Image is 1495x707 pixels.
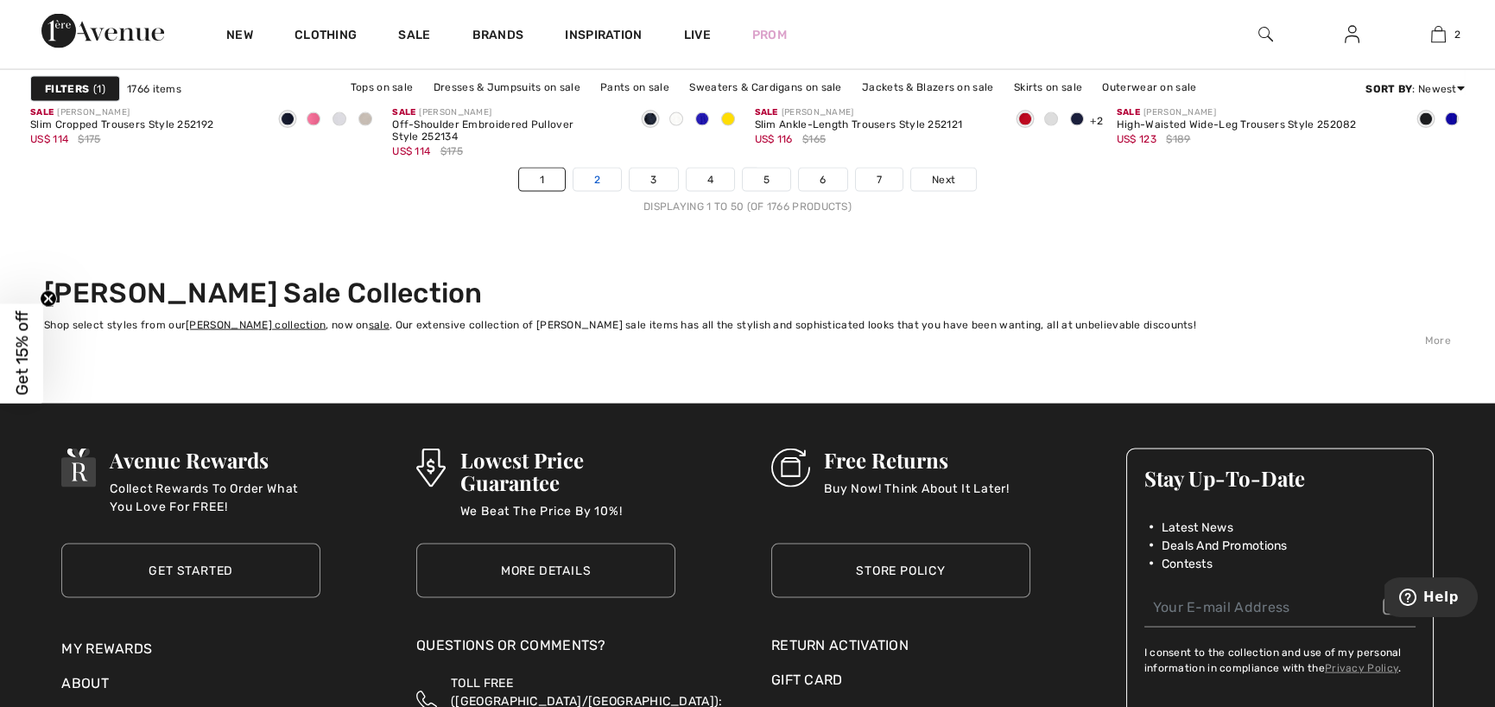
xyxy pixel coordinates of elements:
[472,28,524,46] a: Brands
[352,106,378,135] div: Moonstone
[663,106,689,135] div: Vanilla 30
[1162,537,1288,555] span: Deals And Promotions
[684,26,711,44] a: Live
[110,449,320,471] h3: Avenue Rewards
[802,131,826,147] span: $165
[637,106,663,135] div: Midnight Blue 40
[743,169,790,191] a: 5
[799,169,846,191] a: 6
[824,449,1010,471] h3: Free Returns
[689,106,715,135] div: Royal Sapphire 163
[392,145,430,157] span: US$ 114
[1144,467,1416,489] h3: Stay Up-To-Date
[369,319,390,331] a: sale
[565,28,642,46] span: Inspiration
[425,76,589,99] a: Dresses & Jumpsuits on sale
[1258,24,1273,45] img: search the website
[1038,106,1064,135] div: White
[932,172,955,188] span: Next
[1454,27,1460,42] span: 2
[61,544,320,598] a: Get Started
[1117,133,1156,145] span: US$ 123
[459,449,675,494] h3: Lowest Price Guarantee
[592,76,678,99] a: Pants on sale
[687,169,734,191] a: 4
[1325,662,1398,674] a: Privacy Policy
[41,14,164,48] a: 1ère Avenue
[1144,589,1416,627] input: Your E-mail Address
[44,317,1451,333] div: Shop select styles from our , now on . Our extensive collection of [PERSON_NAME] sale items has a...
[1162,555,1213,573] span: Contests
[911,169,976,191] a: Next
[1117,119,1357,131] div: High-Waisted Wide-Leg Trousers Style 252082
[392,106,623,119] div: [PERSON_NAME]
[1162,519,1233,537] span: Latest News
[771,449,810,487] img: Free Returns
[459,502,675,537] p: We Beat The Price By 10%!
[1439,106,1465,135] div: Royal Sapphire 163
[416,449,446,487] img: Lowest Price Guarantee
[40,290,57,308] button: Close teaser
[44,277,1451,309] h2: [PERSON_NAME] Sale Collection
[681,76,850,99] a: Sweaters & Cardigans on sale
[1144,645,1416,676] label: I consent to the collection and use of my personal information in compliance with the .
[1431,24,1446,45] img: My Bag
[1090,115,1103,127] span: +2
[715,106,741,135] div: Citrus
[755,119,963,131] div: Slim Ankle-Length Trousers Style 252121
[30,168,1465,214] nav: Page navigation
[45,81,89,97] strong: Filters
[1331,24,1373,46] a: Sign In
[275,106,301,135] div: Midnight Blue
[1117,106,1357,119] div: [PERSON_NAME]
[1396,24,1480,45] a: 2
[1166,131,1190,147] span: $189
[771,544,1030,598] a: Store Policy
[61,449,96,487] img: Avenue Rewards
[301,106,326,135] div: Bubble gum
[30,133,68,145] span: US$ 114
[519,169,565,191] a: 1
[61,640,152,657] a: My Rewards
[416,635,675,665] div: Questions or Comments?
[61,673,320,703] div: About
[93,81,105,97] span: 1
[752,26,787,44] a: Prom
[853,76,1003,99] a: Jackets & Blazers on sale
[78,131,100,147] span: $175
[1117,107,1140,118] span: Sale
[12,311,32,396] span: Get 15% off
[30,199,1465,214] div: Displaying 1 to 50 (of 1766 products)
[398,28,430,46] a: Sale
[416,544,675,598] a: More Details
[1384,577,1478,621] iframe: Opens a widget where you can find more information
[1005,76,1091,99] a: Skirts on sale
[392,119,623,143] div: Off-Shoulder Embroidered Pullover Style 252134
[1345,24,1359,45] img: My Info
[1365,83,1412,95] strong: Sort By
[771,670,1030,691] a: Gift Card
[30,107,54,118] span: Sale
[755,106,963,119] div: [PERSON_NAME]
[755,107,778,118] span: Sale
[30,119,213,131] div: Slim Cropped Trousers Style 252192
[1413,106,1439,135] div: Black
[771,635,1030,656] a: Return Activation
[226,28,253,46] a: New
[1365,81,1465,97] div: : Newest
[342,76,422,99] a: Tops on sale
[326,106,352,135] div: White
[44,333,1451,348] div: More
[30,106,213,119] div: [PERSON_NAME]
[392,107,415,118] span: Sale
[1093,76,1205,99] a: Outerwear on sale
[824,480,1010,514] p: Buy Now! Think About It Later!
[127,81,181,97] span: 1766 items
[1064,106,1090,135] div: Midnight Blue
[573,169,621,191] a: 2
[440,143,463,159] span: $175
[186,319,326,331] a: [PERSON_NAME] collection
[856,169,903,191] a: 7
